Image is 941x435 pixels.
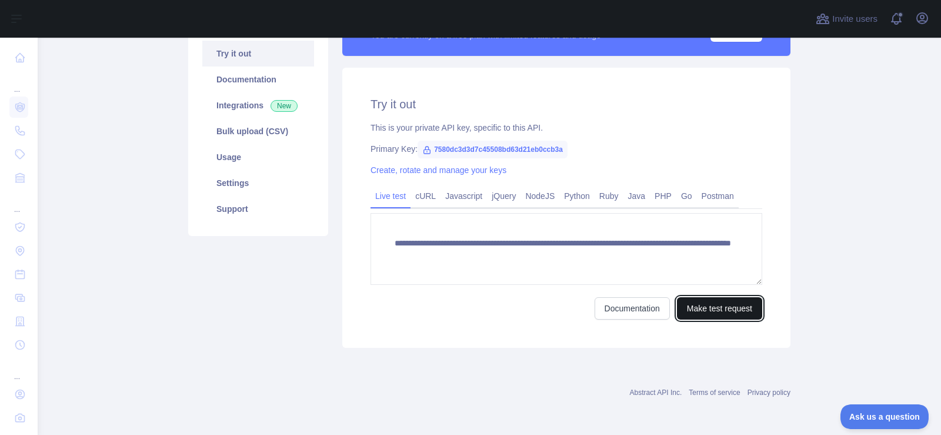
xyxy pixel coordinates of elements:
a: Privacy policy [748,388,790,397]
a: Settings [202,170,314,196]
a: cURL [411,187,441,205]
a: Usage [202,144,314,170]
a: Python [559,187,595,205]
a: Postman [697,187,739,205]
a: Go [676,187,697,205]
a: jQuery [487,187,520,205]
button: Make test request [677,297,762,320]
span: New [271,100,298,112]
a: Documentation [202,67,314,92]
a: Terms of service [689,388,740,397]
span: 7580dc3d3d7c45508bd63d21eb0ccb3a [418,141,568,158]
a: Abstract API Inc. [630,388,682,397]
button: Invite users [813,9,880,28]
div: This is your private API key, specific to this API. [371,122,762,134]
h2: Try it out [371,96,762,112]
div: ... [9,358,28,381]
a: Try it out [202,41,314,67]
div: ... [9,191,28,214]
a: Java [623,187,650,205]
iframe: Toggle Customer Support [840,404,929,429]
a: Integrations New [202,92,314,118]
a: Javascript [441,187,487,205]
span: Invite users [832,12,877,26]
a: Support [202,196,314,222]
a: Bulk upload (CSV) [202,118,314,144]
a: Ruby [595,187,623,205]
div: Primary Key: [371,143,762,155]
a: Create, rotate and manage your keys [371,165,506,175]
a: Live test [371,187,411,205]
div: ... [9,71,28,94]
a: Documentation [595,297,670,320]
a: NodeJS [520,187,559,205]
a: PHP [650,187,676,205]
